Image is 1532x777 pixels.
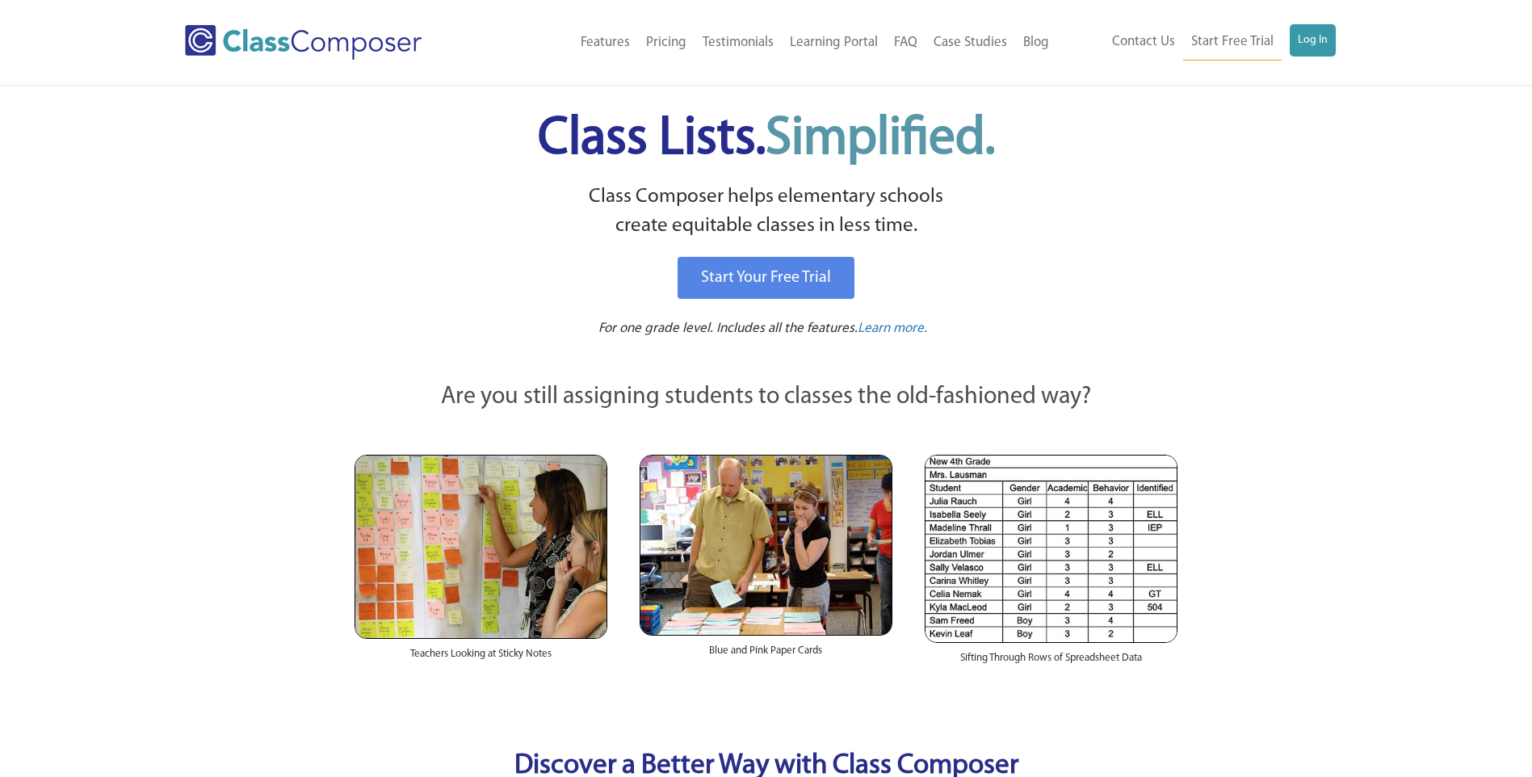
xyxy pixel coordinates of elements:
a: Pricing [638,25,695,61]
img: Teachers Looking at Sticky Notes [355,455,607,639]
span: Class Lists. [538,113,995,166]
div: Sifting Through Rows of Spreadsheet Data [925,643,1177,682]
a: FAQ [886,25,925,61]
a: Case Studies [925,25,1015,61]
span: Learn more. [858,321,927,335]
nav: Header Menu [1057,24,1336,61]
a: Log In [1290,24,1336,57]
a: Learn more. [858,319,927,339]
p: Class Composer helps elementary schools create equitable classes in less time. [352,183,1181,241]
a: Testimonials [695,25,782,61]
span: For one grade level. Includes all the features. [598,321,858,335]
a: Features [573,25,638,61]
img: Blue and Pink Paper Cards [640,455,892,635]
img: Class Composer [185,25,422,60]
div: Blue and Pink Paper Cards [640,636,892,674]
a: Start Your Free Trial [678,257,854,299]
a: Start Free Trial [1183,24,1282,61]
span: Simplified. [766,113,995,166]
a: Learning Portal [782,25,886,61]
img: Spreadsheets [925,455,1177,643]
a: Contact Us [1104,24,1183,60]
nav: Header Menu [488,25,1057,61]
p: Are you still assigning students to classes the old-fashioned way? [355,380,1178,415]
span: Start Your Free Trial [701,270,831,286]
a: Blog [1015,25,1057,61]
div: Teachers Looking at Sticky Notes [355,639,607,678]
